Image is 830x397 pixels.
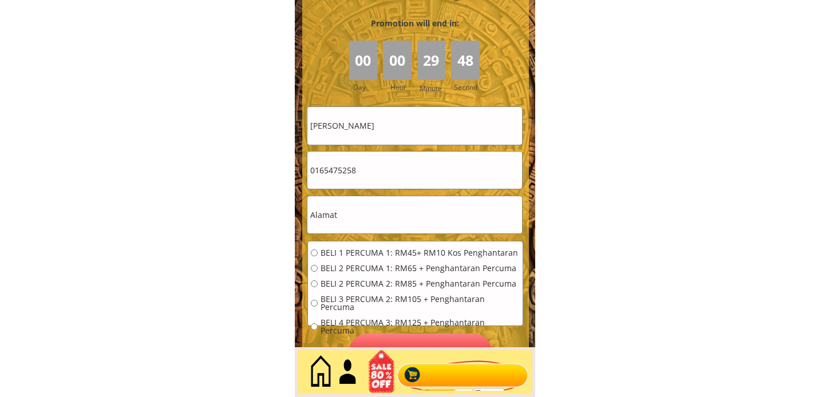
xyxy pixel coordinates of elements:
[349,334,492,372] p: Pesan sekarang
[353,82,382,93] h3: Day
[321,264,520,272] span: BELI 2 PERCUMA 1: RM65 + Penghantaran Percuma
[420,83,445,94] h3: Minute
[321,295,520,311] span: BELI 3 PERCUMA 2: RM105 + Penghantaran Percuma
[321,319,520,335] span: BELI 4 PERCUMA 3: RM125 + Penghantaran Percuma
[350,17,480,30] h3: Promotion will end in:
[321,280,520,288] span: BELI 2 PERCUMA 2: RM85 + Penghantaran Percuma
[390,82,414,93] h3: Hour
[321,249,520,257] span: BELI 1 PERCUMA 1: RM45+ RM10 Kos Penghantaran
[454,82,482,93] h3: Second
[307,152,522,189] input: Telefon
[307,107,522,144] input: Nama
[307,196,522,233] input: Alamat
